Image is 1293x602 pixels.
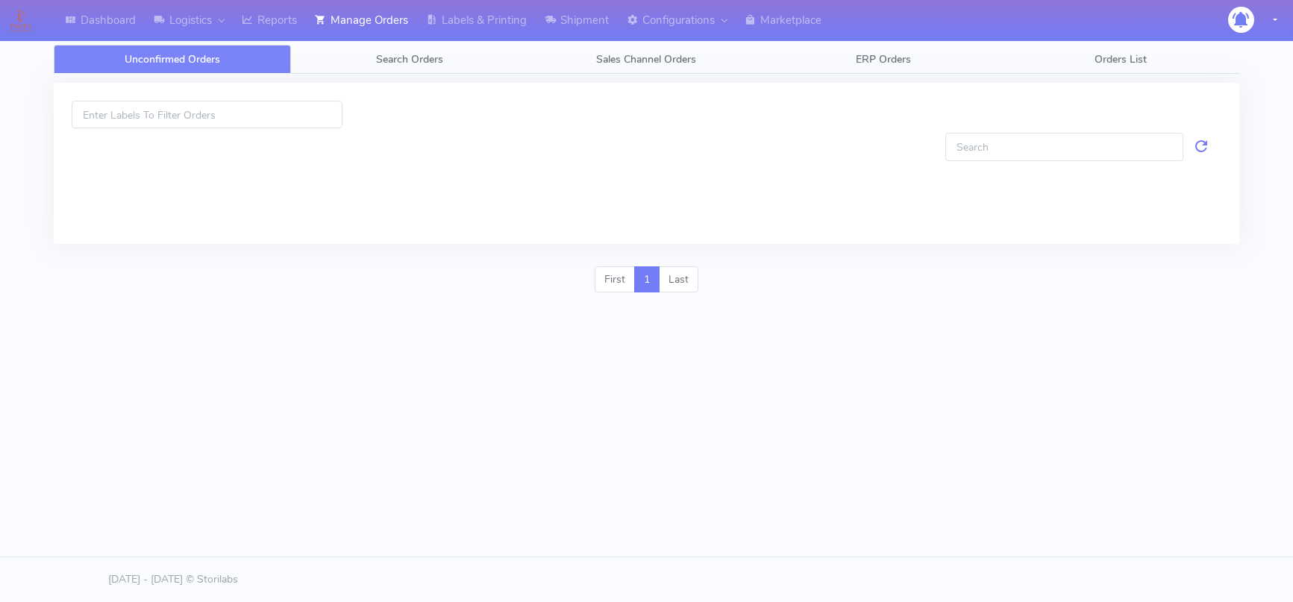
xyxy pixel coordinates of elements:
input: Search [945,133,1183,160]
span: ERP Orders [856,52,911,66]
span: Search Orders [376,52,443,66]
span: Sales Channel Orders [596,52,696,66]
span: Unconfirmed Orders [125,52,220,66]
span: Orders List [1095,52,1147,66]
input: Enter Labels To Filter Orders [72,101,342,128]
a: 1 [634,266,660,293]
ul: Tabs [54,45,1239,74]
